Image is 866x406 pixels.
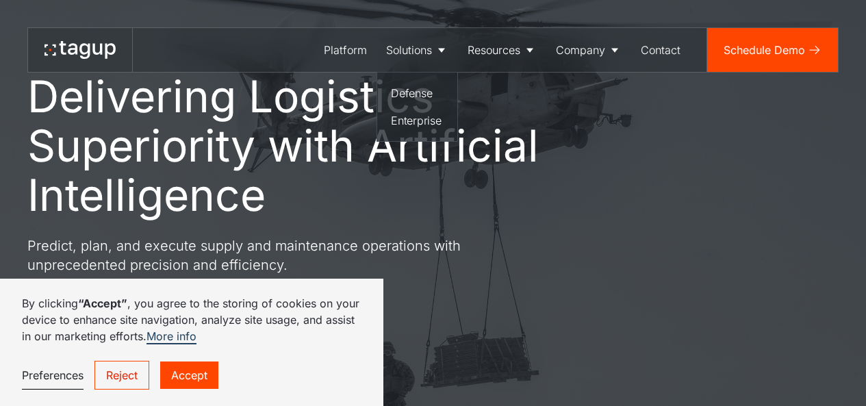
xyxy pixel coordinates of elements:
a: Accept [160,361,218,389]
div: Schedule Demo [724,42,805,58]
a: Enterprise [385,108,449,133]
a: Defense [385,81,449,105]
a: Solutions [377,28,458,72]
nav: Solutions [377,72,458,142]
div: Company [556,42,605,58]
div: Enterprise [391,112,444,129]
div: Resources [468,42,520,58]
a: Company [546,28,631,72]
a: Platform [314,28,377,72]
strong: “Accept” [78,296,127,310]
a: Reject [94,361,149,390]
p: Predict, plan, and execute supply and maintenance operations with unprecedented precision and eff... [27,236,520,275]
a: Resources [458,28,546,72]
p: By clicking , you agree to the storing of cookies on your device to enhance site navigation, anal... [22,295,361,344]
a: More info [147,329,196,344]
a: Contact [631,28,690,72]
div: Contact [641,42,680,58]
a: Schedule Demo [707,28,838,72]
a: Preferences [22,361,84,390]
h1: Delivering Logistics Superiority with Artificial Intelligence [27,72,602,220]
div: Solutions [386,42,432,58]
div: Platform [324,42,367,58]
div: Defense [391,85,444,101]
